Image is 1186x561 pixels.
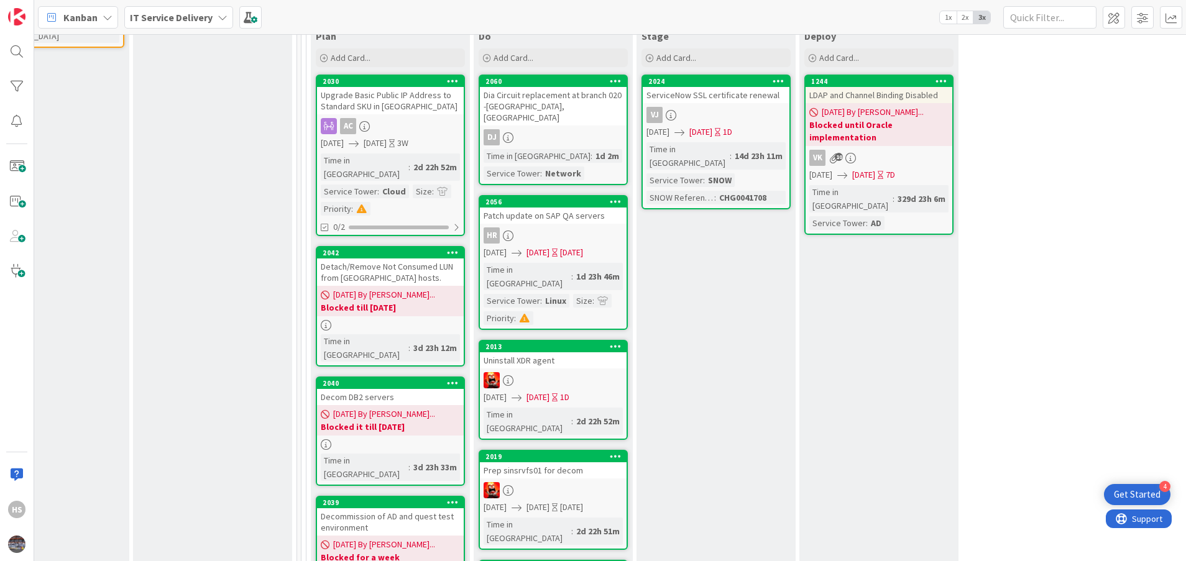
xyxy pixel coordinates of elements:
div: Time in [GEOGRAPHIC_DATA] [484,263,571,290]
div: 3d 23h 33m [410,460,460,474]
div: 2039 [323,498,464,507]
div: 2060 [480,76,627,87]
span: [DATE] By [PERSON_NAME]... [822,106,924,119]
div: Priority [484,311,514,325]
div: VN [480,482,627,498]
div: 3d 23h 12m [410,341,460,355]
div: 2030 [323,77,464,86]
div: 2024 [648,77,789,86]
span: [DATE] By [PERSON_NAME]... [333,288,435,301]
div: 2039Decommission of AD and quest test environment [317,497,464,536]
div: 329d 23h 6m [894,192,949,206]
div: Size [573,294,592,308]
span: : [714,191,716,204]
div: 2030 [317,76,464,87]
div: 7D [886,168,895,181]
div: 1d 23h 46m [573,270,623,283]
div: SNOW [705,173,735,187]
span: : [591,149,592,163]
div: VJ [643,107,789,123]
span: Stage [641,30,669,42]
span: [DATE] [809,168,832,181]
div: VJ [646,107,663,123]
a: 2030Upgrade Basic Public IP Address to Standard SKU in [GEOGRAPHIC_DATA]AC[DATE][DATE]3WTime in [... [316,75,465,236]
div: 2039 [317,497,464,508]
div: Time in [GEOGRAPHIC_DATA] [321,454,408,481]
div: VN [480,372,627,388]
div: 2040 [323,379,464,388]
div: 2024ServiceNow SSL certificate renewal [643,76,789,103]
div: Time in [GEOGRAPHIC_DATA] [321,153,408,181]
span: : [514,311,516,325]
div: 2042 [317,247,464,258]
span: Support [26,2,57,17]
img: VN [484,482,500,498]
div: Service Tower [484,294,540,308]
div: 2042Detach/Remove Not Consumed LUN from [GEOGRAPHIC_DATA] hosts. [317,247,464,286]
span: [DATE] [526,246,549,259]
div: DJ [480,129,627,145]
a: 2042Detach/Remove Not Consumed LUN from [GEOGRAPHIC_DATA] hosts.[DATE] By [PERSON_NAME]...Blocked... [316,246,465,367]
div: 2013Uninstall XDR agent [480,341,627,368]
span: [DATE] [526,391,549,404]
div: Service Tower [321,185,377,198]
span: : [866,216,868,230]
span: [DATE] [852,168,875,181]
span: : [893,192,894,206]
div: Time in [GEOGRAPHIC_DATA] [484,518,571,545]
div: 1244LDAP and Channel Binding Disabled [806,76,952,103]
div: 2056 [480,196,627,208]
span: : [408,160,410,174]
div: VK [806,150,952,166]
span: Add Card... [819,52,859,63]
div: 2056Patch update on SAP QA servers [480,196,627,224]
div: 2040Decom DB2 servers [317,378,464,405]
b: Blocked till [DATE] [321,301,460,314]
div: Dia Circuit replacement at branch 020 -[GEOGRAPHIC_DATA], [GEOGRAPHIC_DATA] [480,87,627,125]
div: 2013 [485,342,627,351]
div: Time in [GEOGRAPHIC_DATA] [484,408,571,435]
span: : [571,524,573,538]
div: Time in [GEOGRAPHIC_DATA] [809,185,893,212]
div: Linux [542,294,569,308]
span: [DATE] [526,501,549,514]
div: [DATE] [560,501,583,514]
a: 1244LDAP and Channel Binding Disabled[DATE] By [PERSON_NAME]...Blocked until Oracle implementatio... [804,75,954,235]
div: Get Started [1114,488,1161,501]
div: 1D [560,391,569,404]
span: 2x [957,11,973,24]
div: 2019Prep sinsrvfs01 for decom [480,451,627,478]
div: 2d 22h 51m [573,524,623,538]
span: 1x [940,11,957,24]
div: 2040 [317,378,464,389]
div: Size [413,185,432,198]
div: 14d 23h 11m [732,149,786,163]
div: SNOW Reference Number [646,191,714,204]
div: HR [480,227,627,244]
div: 2d 22h 52m [573,414,623,428]
span: Deploy [804,30,836,42]
input: Quick Filter... [1003,6,1096,29]
a: 2056Patch update on SAP QA serversHR[DATE][DATE][DATE]Time in [GEOGRAPHIC_DATA]:1d 23h 46mService... [479,195,628,330]
div: Time in [GEOGRAPHIC_DATA] [484,149,591,163]
div: Time in [GEOGRAPHIC_DATA] [646,142,730,170]
span: : [540,166,542,180]
div: Network [542,166,584,180]
span: : [730,149,732,163]
b: Blocked until Oracle implementation [809,119,949,144]
span: Add Card... [331,52,370,63]
div: 1D [723,125,732,139]
div: AC [317,118,464,134]
div: Service Tower [484,166,540,180]
div: AD [868,216,885,230]
div: 2019 [480,451,627,462]
div: Decom DB2 servers [317,389,464,405]
div: 2019 [485,452,627,461]
span: [DATE] [484,246,507,259]
span: [DATE] [364,137,387,150]
div: Cloud [379,185,409,198]
span: Plan [316,30,336,42]
a: 2013Uninstall XDR agentVN[DATE][DATE]1DTime in [GEOGRAPHIC_DATA]:2d 22h 52m [479,340,628,440]
div: Time in [GEOGRAPHIC_DATA] [321,334,408,362]
div: Service Tower [809,216,866,230]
